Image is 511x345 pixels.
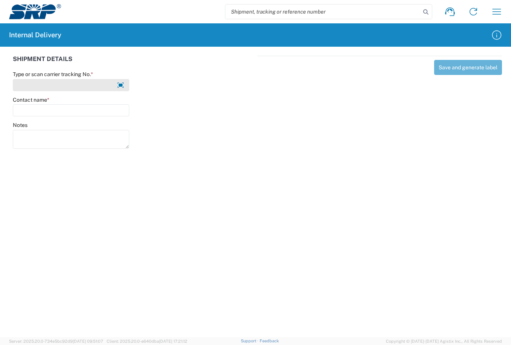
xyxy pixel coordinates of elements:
img: srp [9,4,61,19]
div: SHIPMENT DETAILS [13,56,254,71]
label: Type or scan carrier tracking No. [13,71,93,78]
span: Server: 2025.20.0-734e5bc92d9 [9,339,103,343]
a: Support [241,339,260,343]
label: Notes [13,122,28,128]
h2: Internal Delivery [9,31,61,40]
span: [DATE] 17:21:12 [159,339,187,343]
a: Feedback [260,339,279,343]
span: [DATE] 09:51:07 [73,339,103,343]
label: Contact name [13,96,49,103]
span: Copyright © [DATE]-[DATE] Agistix Inc., All Rights Reserved [386,338,502,345]
input: Shipment, tracking or reference number [225,5,421,19]
span: Client: 2025.20.0-e640dba [107,339,187,343]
